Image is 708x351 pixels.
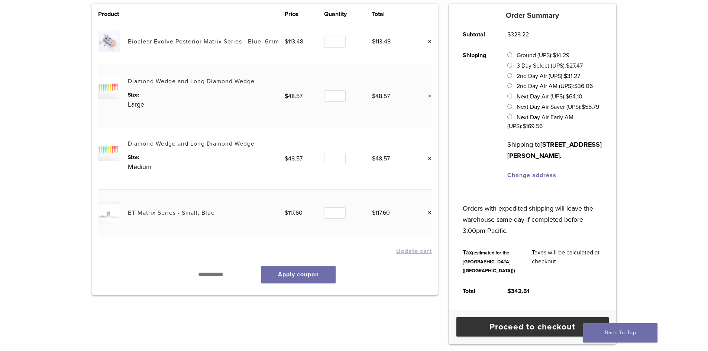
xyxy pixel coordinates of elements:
bdi: 48.57 [285,92,303,100]
bdi: 117.60 [285,209,303,217]
span: $ [566,62,569,69]
span: $ [372,38,375,45]
td: Taxes will be calculated at checkout [524,242,611,281]
th: Shipping [455,45,499,186]
th: Total [455,281,499,302]
img: BT Matrix Series - Small, Blue [98,202,120,224]
img: Bioclear Evolve Posterior Matrix Series - Blue, 6mm [98,30,120,52]
a: BT Matrix Series - Small, Blue [128,209,215,217]
span: $ [285,209,288,217]
bdi: 117.60 [372,209,390,217]
bdi: 113.48 [372,38,391,45]
bdi: 31.27 [564,72,580,80]
dt: Size: [128,153,285,161]
label: Next Day Air Early AM (UPS): [507,114,573,130]
span: $ [285,155,288,162]
p: Shipping to . [507,139,602,161]
a: Change address [507,172,556,179]
span: $ [566,93,569,100]
span: $ [285,92,288,100]
a: Remove this item [422,208,432,218]
bdi: 55.79 [582,103,599,111]
span: $ [285,38,288,45]
span: $ [372,155,375,162]
p: Large [128,99,285,110]
bdi: 328.22 [507,31,529,38]
bdi: 36.06 [574,82,593,90]
label: Ground (UPS): [517,52,569,59]
bdi: 113.48 [285,38,303,45]
button: Update cart [396,248,432,254]
small: (estimated for the [GEOGRAPHIC_DATA] ([GEOGRAPHIC_DATA])) [463,250,515,274]
label: Next Day Air Saver (UPS): [517,103,599,111]
bdi: 27.47 [566,62,583,69]
th: Product [98,10,128,19]
label: Next Day Air (UPS): [517,93,582,100]
span: $ [564,72,567,80]
span: $ [523,123,526,130]
bdi: 14.29 [553,52,569,59]
bdi: 64.10 [566,93,582,100]
bdi: 48.57 [285,155,303,162]
span: $ [372,209,375,217]
span: $ [553,52,556,59]
p: Medium [128,161,285,172]
a: Diamond Wedge and Long Diamond Wedge [128,140,255,147]
img: Diamond Wedge and Long Diamond Wedge [98,139,120,161]
th: Price [285,10,324,19]
button: Apply coupon [261,266,336,283]
a: Back To Top [583,323,657,342]
a: Remove this item [422,154,432,163]
p: Orders with expedited shipping will leave the warehouse same day if completed before 3:00pm Pacific. [463,192,602,236]
span: $ [372,92,375,100]
span: $ [507,287,511,295]
label: 2nd Day Air AM (UPS): [517,82,593,90]
dt: Size: [128,91,285,99]
a: Remove this item [422,37,432,46]
th: Quantity [324,10,372,19]
h5: Order Summary [449,11,616,20]
bdi: 342.51 [507,287,530,295]
a: Diamond Wedge and Long Diamond Wedge [128,78,255,85]
bdi: 169.56 [523,123,543,130]
bdi: 48.57 [372,155,390,162]
a: Remove this item [422,91,432,101]
th: Total [372,10,411,19]
bdi: 48.57 [372,92,390,100]
span: $ [507,31,511,38]
img: Diamond Wedge and Long Diamond Wedge [98,77,120,99]
strong: [STREET_ADDRESS][PERSON_NAME] [507,140,602,160]
th: Tax [455,242,524,281]
a: Bioclear Evolve Posterior Matrix Series - Blue, 6mm [128,38,279,45]
span: $ [574,82,578,90]
label: 2nd Day Air (UPS): [517,72,580,80]
a: Proceed to checkout [456,317,609,337]
th: Subtotal [455,24,499,45]
span: $ [582,103,585,111]
label: 3 Day Select (UPS): [517,62,583,69]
